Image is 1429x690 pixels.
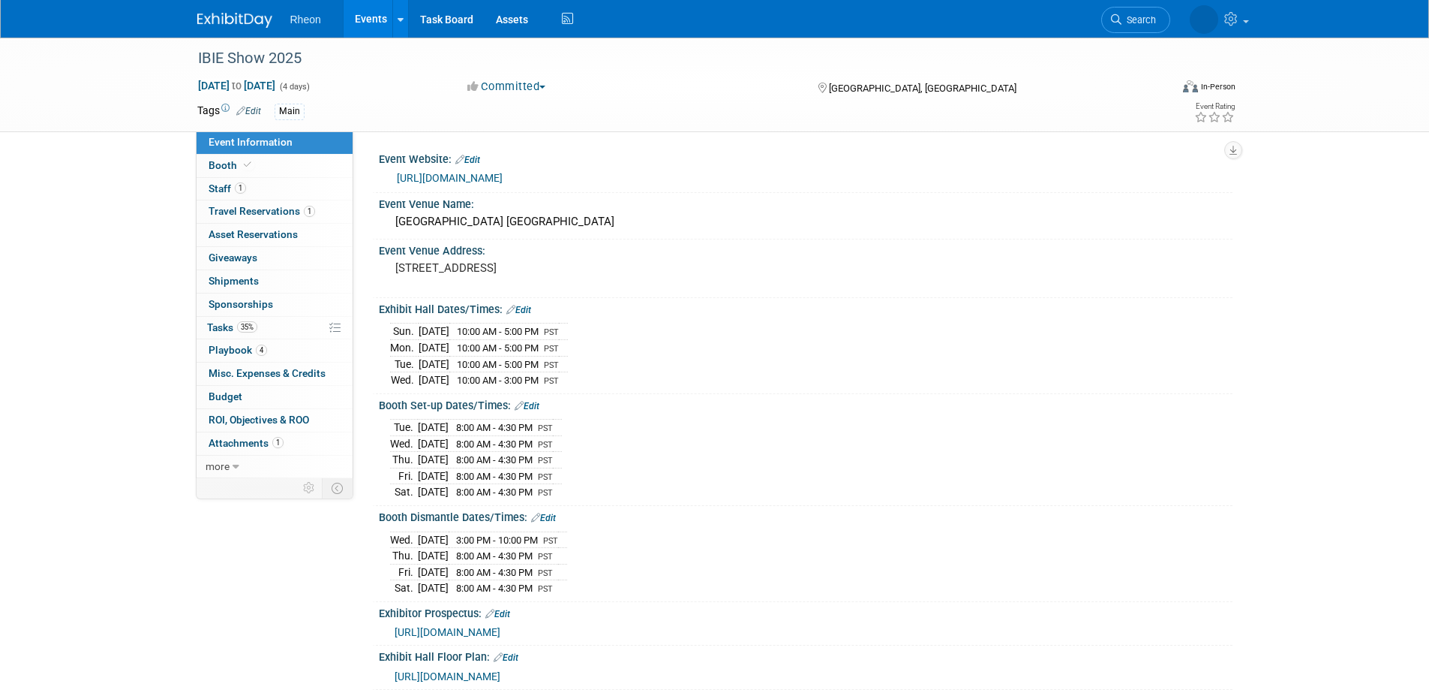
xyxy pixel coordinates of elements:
[397,172,503,184] a: [URL][DOMAIN_NAME]
[390,532,418,548] td: Wed.
[278,82,310,92] span: (4 days)
[197,317,353,339] a: Tasks35%
[197,432,353,455] a: Attachments1
[197,386,353,408] a: Budget
[237,321,257,333] span: 35%
[456,550,533,562] span: 8:00 AM - 4:30 PM
[209,136,293,148] span: Event Information
[1200,81,1235,92] div: In-Person
[209,437,284,449] span: Attachments
[209,344,267,356] span: Playbook
[390,548,418,565] td: Thu.
[456,422,533,433] span: 8:00 AM - 4:30 PM
[538,552,553,562] span: PST
[209,182,246,194] span: Staff
[462,79,551,95] button: Committed
[390,420,418,436] td: Tue.
[379,394,1232,414] div: Booth Set-up Dates/Times:
[457,375,539,386] span: 10:00 AM - 3:00 PM
[538,568,553,578] span: PST
[390,340,419,357] td: Mon.
[455,155,480,165] a: Edit
[197,409,353,432] a: ROI, Objectives & ROO
[197,294,353,316] a: Sponsorships
[197,270,353,293] a: Shipments
[390,356,419,372] td: Tue.
[538,488,553,498] span: PST
[829,83,1016,94] span: [GEOGRAPHIC_DATA], [GEOGRAPHIC_DATA]
[275,104,305,119] div: Main
[418,484,449,500] td: [DATE]
[1183,80,1198,92] img: Format-Inperson.png
[197,13,272,28] img: ExhibitDay
[272,437,284,448] span: 1
[197,79,276,92] span: [DATE] [DATE]
[209,390,242,402] span: Budget
[1190,5,1218,34] img: Towa Masuyama
[197,339,353,362] a: Playbook4
[206,460,230,472] span: more
[209,228,298,240] span: Asset Reservations
[379,646,1232,665] div: Exhibit Hall Floor Plan:
[209,414,309,426] span: ROI, Objectives & ROO
[235,182,246,194] span: 1
[256,345,267,356] span: 4
[244,161,251,169] i: Booth reservation complete
[494,652,518,663] a: Edit
[197,224,353,246] a: Asset Reservations
[544,376,559,386] span: PST
[538,456,553,466] span: PST
[379,602,1232,622] div: Exhibitor Prospectus:
[209,298,273,310] span: Sponsorships
[197,363,353,385] a: Misc. Expenses & Credits
[418,452,449,469] td: [DATE]
[419,356,449,372] td: [DATE]
[456,567,533,578] span: 8:00 AM - 4:30 PM
[1194,103,1235,110] div: Event Rating
[418,548,449,565] td: [DATE]
[544,327,559,337] span: PST
[390,210,1221,234] div: [GEOGRAPHIC_DATA] [GEOGRAPHIC_DATA]
[209,159,254,171] span: Booth
[390,324,419,340] td: Sun.
[506,305,531,315] a: Edit
[419,340,449,357] td: [DATE]
[538,423,553,433] span: PST
[296,478,323,498] td: Personalize Event Tab Strip
[230,80,244,92] span: to
[418,580,449,596] td: [DATE]
[395,626,500,638] a: [URL][DOMAIN_NAME]
[209,367,326,379] span: Misc. Expenses & Credits
[390,564,418,580] td: Fri.
[379,506,1232,526] div: Booth Dismantle Dates/Times:
[395,670,500,682] a: [URL][DOMAIN_NAME]
[390,372,419,388] td: Wed.
[322,478,353,498] td: Toggle Event Tabs
[207,321,257,333] span: Tasks
[418,564,449,580] td: [DATE]
[390,435,418,452] td: Wed.
[197,200,353,223] a: Travel Reservations1
[456,471,533,482] span: 8:00 AM - 4:30 PM
[236,106,261,116] a: Edit
[379,298,1232,318] div: Exhibit Hall Dates/Times:
[290,14,321,26] span: Rheon
[456,454,533,466] span: 8:00 AM - 4:30 PM
[379,240,1232,258] div: Event Venue Address:
[197,247,353,270] a: Giveaways
[544,344,559,354] span: PST
[197,456,353,478] a: more
[485,609,510,619] a: Edit
[456,438,533,450] span: 8:00 AM - 4:30 PM
[390,452,418,469] td: Thu.
[457,359,539,370] span: 10:00 AM - 5:00 PM
[379,193,1232,212] div: Event Venue Name:
[538,584,553,594] span: PST
[419,324,449,340] td: [DATE]
[418,532,449,548] td: [DATE]
[304,206,315,217] span: 1
[538,440,553,450] span: PST
[197,103,261,120] td: Tags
